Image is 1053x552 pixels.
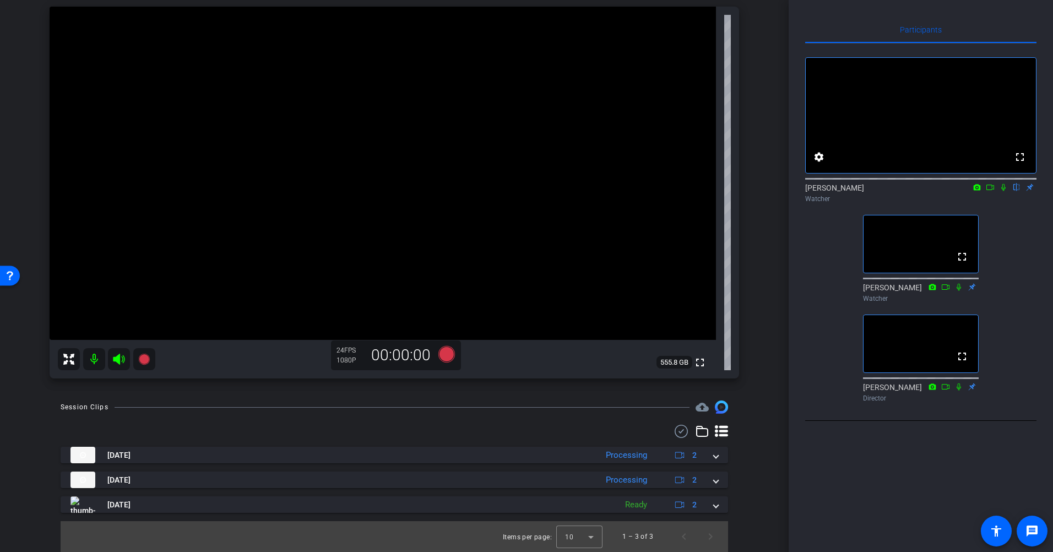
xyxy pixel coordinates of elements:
[336,346,364,355] div: 24
[956,250,969,263] mat-icon: fullscreen
[697,523,724,550] button: Next page
[70,447,95,463] img: thumb-nail
[503,532,552,543] div: Items per page:
[622,531,653,542] div: 1 – 3 of 3
[805,194,1036,204] div: Watcher
[1010,182,1023,192] mat-icon: flip
[107,499,131,511] span: [DATE]
[671,523,697,550] button: Previous page
[70,472,95,488] img: thumb-nail
[107,450,131,461] span: [DATE]
[696,401,709,414] mat-icon: cloud_upload
[900,26,942,34] span: Participants
[1013,150,1027,164] mat-icon: fullscreen
[812,150,826,164] mat-icon: settings
[600,474,653,486] div: Processing
[692,474,697,486] span: 2
[692,499,697,511] span: 2
[620,499,653,511] div: Ready
[107,474,131,486] span: [DATE]
[990,524,1003,538] mat-icon: accessibility
[61,496,728,513] mat-expansion-panel-header: thumb-nail[DATE]Ready2
[344,347,356,354] span: FPS
[696,401,709,414] span: Destinations for your clips
[61,447,728,463] mat-expansion-panel-header: thumb-nail[DATE]Processing2
[863,294,979,304] div: Watcher
[70,496,95,513] img: thumb-nail
[693,356,707,369] mat-icon: fullscreen
[61,402,108,413] div: Session Clips
[336,356,364,365] div: 1080P
[805,182,1036,204] div: [PERSON_NAME]
[692,450,697,461] span: 2
[61,472,728,488] mat-expansion-panel-header: thumb-nail[DATE]Processing2
[863,282,979,304] div: [PERSON_NAME]
[364,346,438,365] div: 00:00:00
[956,350,969,363] mat-icon: fullscreen
[656,356,692,369] span: 555.8 GB
[715,401,728,414] img: Session clips
[863,382,979,403] div: [PERSON_NAME]
[600,449,653,462] div: Processing
[1025,524,1039,538] mat-icon: message
[863,393,979,403] div: Director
